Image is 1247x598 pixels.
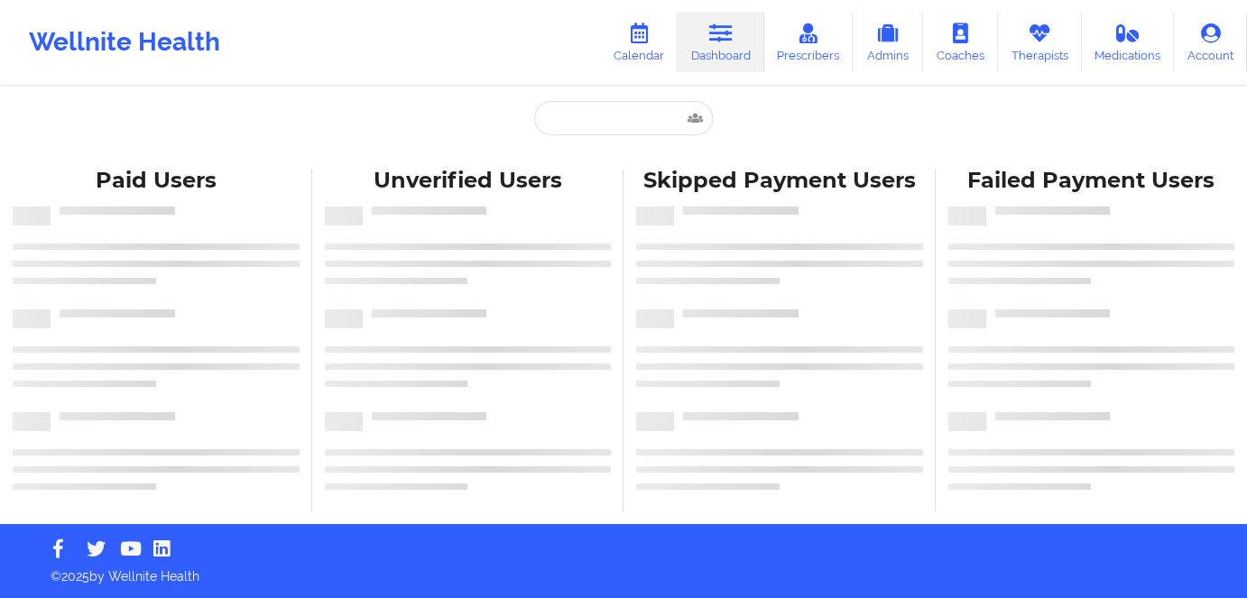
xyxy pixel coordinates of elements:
[600,13,678,72] a: Calendar
[636,167,923,195] div: Skipped Payment Users
[1082,13,1175,72] a: Medications
[38,555,1209,585] p: © 2025 by Wellnite Health
[998,13,1082,72] a: Therapists
[853,13,923,72] a: Admins
[764,13,854,72] a: Prescribers
[948,167,1235,195] div: Failed Payment Users
[325,167,612,195] div: Unverified Users
[678,13,764,72] a: Dashboard
[1174,13,1247,72] a: Account
[13,167,300,195] div: Paid Users
[923,13,998,72] a: Coaches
